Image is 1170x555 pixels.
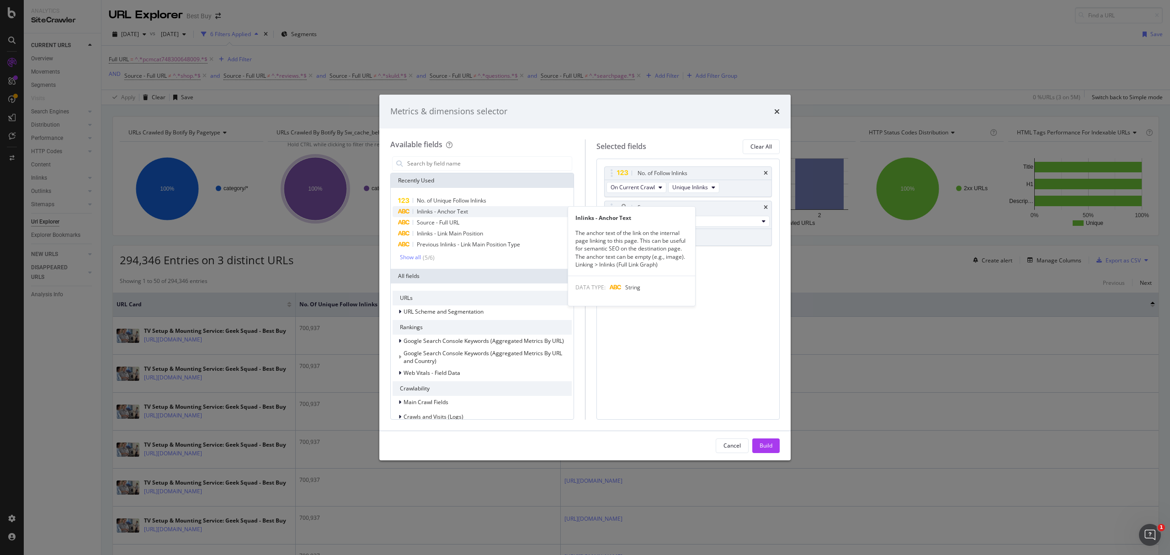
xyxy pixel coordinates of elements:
span: Google Search Console Keywords (Aggregated Metrics By URL) [404,337,564,345]
input: Search by field name [406,157,572,171]
div: times [774,106,780,117]
button: Clear All [743,139,780,154]
div: Clear All [750,143,772,150]
span: Source - Full URL [417,219,459,226]
span: 1 [1158,524,1165,531]
div: Recently Used [391,173,574,188]
div: No. of Follow InlinkstimesOn Current CrawlUnique Inlinks [604,166,772,197]
div: Available fields [390,139,442,149]
span: On Current Crawl [611,183,655,191]
div: times [764,171,768,176]
span: URL Scheme and Segmentation [404,308,484,315]
span: Crawls and Visits (Logs) [404,413,463,421]
div: No. of Follow Inlinks [638,169,687,178]
button: Cancel [716,438,749,453]
div: Rankings [393,320,572,335]
button: Build [752,438,780,453]
span: Previous Inlinks - Link Main Position Type [417,240,520,248]
iframe: Intercom live chat [1139,524,1161,546]
div: The anchor text of the link on the internal page linking to this page. This can be useful for sem... [568,229,695,268]
span: Unique Inlinks [672,183,708,191]
div: Show all [400,254,421,261]
div: times [764,205,768,210]
div: Metrics & dimensions selector [390,106,507,117]
span: Web Vitals - Field Data [404,369,460,377]
div: SourcetimesFull URLOn Current Crawl [604,201,772,246]
span: Google Search Console Keywords (Aggregated Metrics By URL and Country) [404,349,562,365]
div: Crawlability [393,381,572,396]
span: Inlinks - Anchor Text [417,208,468,215]
button: On Current Crawl [606,182,666,193]
button: Unique Inlinks [668,182,719,193]
div: Source [638,203,655,212]
span: DATA TYPE: [575,283,606,291]
div: This group is disabled [393,349,572,365]
div: Selected fields [596,141,646,152]
span: Main Crawl Fields [404,398,448,406]
span: String [625,283,640,291]
div: URLs [393,291,572,305]
div: modal [379,95,791,460]
div: Inlinks - Anchor Text [568,214,695,222]
span: Inlinks - Link Main Position [417,229,483,237]
span: No. of Unique Follow Inlinks [417,197,486,204]
div: Cancel [723,442,741,449]
div: All fields [391,269,574,283]
div: Build [760,442,772,449]
div: ( 5 / 6 ) [421,254,435,261]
